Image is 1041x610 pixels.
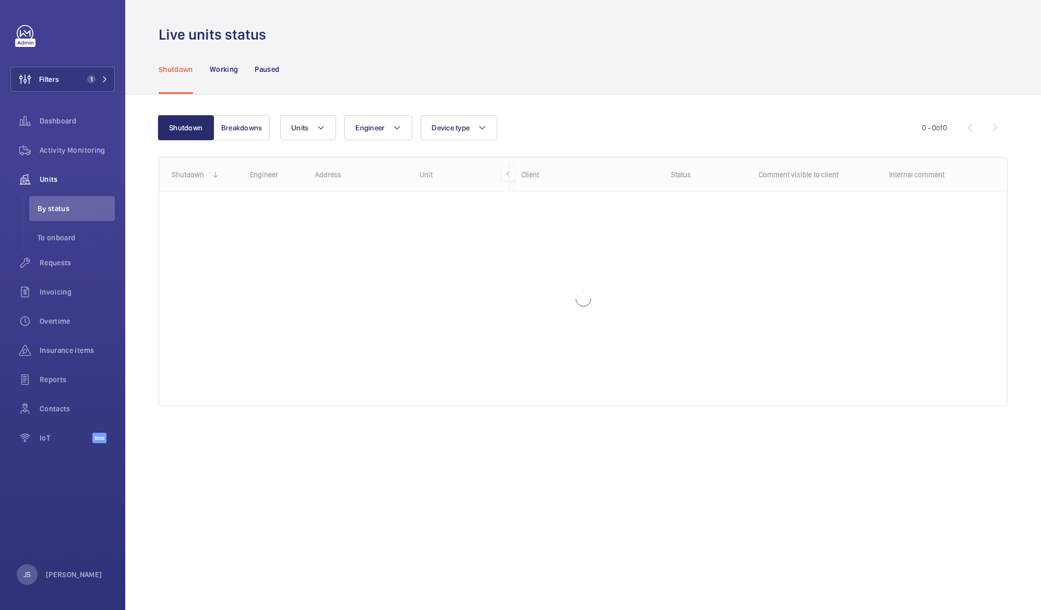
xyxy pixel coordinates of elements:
button: Filters1 [10,67,115,92]
span: Beta [92,433,106,443]
span: Overtime [40,316,115,326]
span: Activity Monitoring [40,145,115,155]
span: Dashboard [40,116,115,126]
span: Invoicing [40,287,115,297]
p: [PERSON_NAME] [46,569,102,580]
button: Device type [421,115,497,140]
p: Paused [255,64,279,75]
span: By status [38,203,115,214]
button: Shutdown [158,115,214,140]
span: 0 - 0 0 [922,124,947,131]
button: Units [280,115,336,140]
h1: Live units status [159,25,272,44]
span: Units [40,174,115,185]
button: Breakdowns [213,115,270,140]
span: To onboard [38,233,115,243]
span: Filters [39,74,59,84]
span: Contacts [40,404,115,414]
span: Requests [40,258,115,268]
p: Working [210,64,238,75]
button: Engineer [344,115,412,140]
p: JS [23,569,31,580]
span: of [936,124,943,132]
span: Device type [432,124,470,132]
span: Insurance items [40,345,115,356]
span: IoT [40,433,92,443]
span: 1 [87,75,95,83]
p: Shutdown [159,64,193,75]
span: Engineer [355,124,385,132]
span: Units [291,124,308,132]
span: Reports [40,374,115,385]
